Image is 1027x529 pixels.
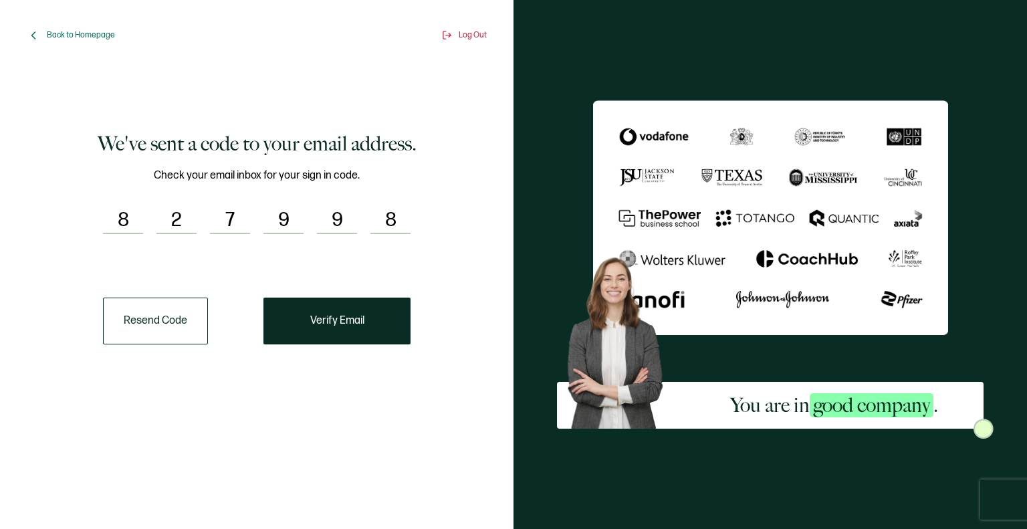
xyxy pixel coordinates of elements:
[263,298,411,344] button: Verify Email
[593,100,948,334] img: Sertifier We've sent a code to your email address.
[154,167,360,184] span: Check your email inbox for your sign in code.
[47,30,115,40] span: Back to Homepage
[974,419,994,439] img: Sertifier Signup
[98,130,417,157] h1: We've sent a code to your email address.
[103,298,208,344] button: Resend Code
[557,249,685,428] img: Sertifier Signup - You are in <span class="strong-h">good company</span>. Hero
[459,30,487,40] span: Log Out
[810,393,933,417] span: good company
[730,392,938,419] h2: You are in .
[310,316,364,326] span: Verify Email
